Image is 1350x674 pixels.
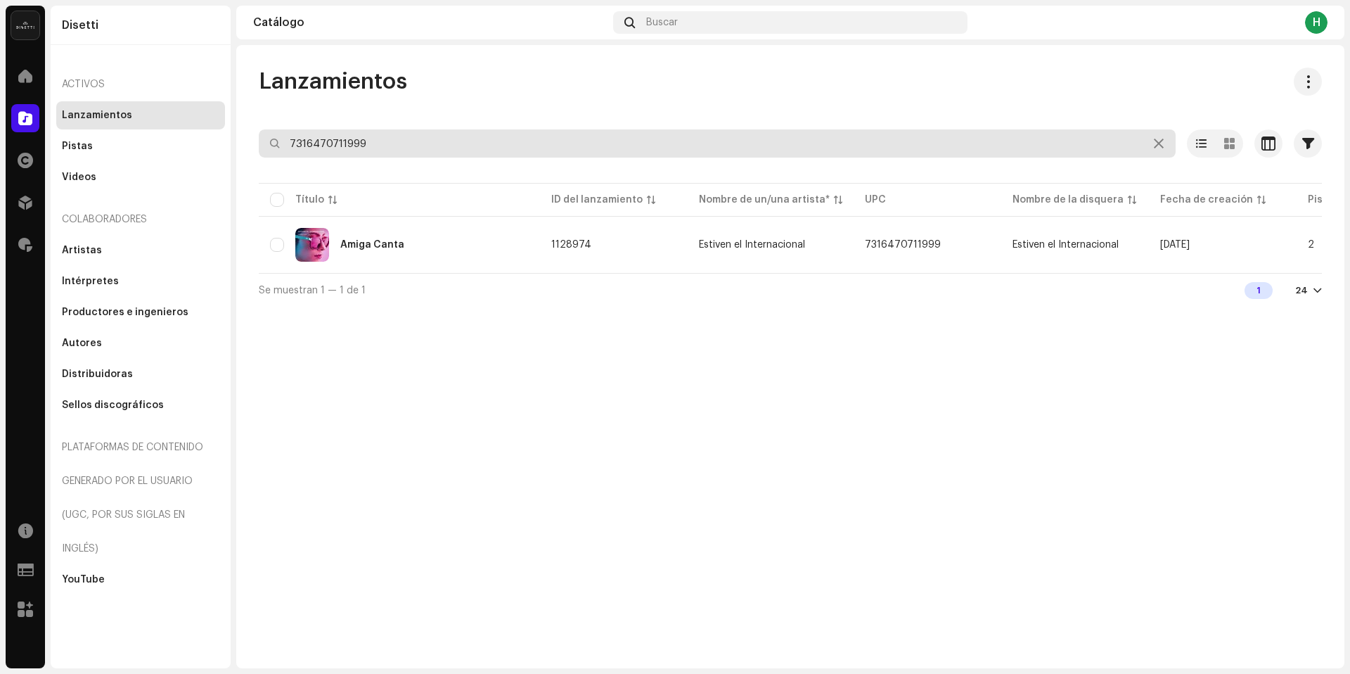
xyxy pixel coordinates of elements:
[62,338,102,349] div: Autores
[253,17,607,28] div: Catálogo
[259,286,366,295] span: Se muestran 1 — 1 de 1
[56,298,225,326] re-m-nav-item: Productores e ingenieros
[295,228,329,262] img: 4e813b50-b477-4d03-a781-a564cc184f12
[56,132,225,160] re-m-nav-item: Pistas
[56,360,225,388] re-m-nav-item: Distribuidoras
[11,11,39,39] img: 02a7c2d3-3c89-4098-b12f-2ff2945c95ee
[1012,193,1124,207] div: Nombre de la disquera
[62,141,93,152] div: Pistas
[56,236,225,265] re-m-nav-item: Artistas
[340,240,404,250] div: Amiga Canta
[1012,240,1119,250] span: Estiven el Internacional
[295,193,324,207] div: Título
[699,240,805,250] div: Estiven el Internacional
[62,307,188,318] div: Productores e ingenieros
[62,574,105,585] div: YouTube
[56,329,225,357] re-m-nav-item: Autores
[699,240,842,250] span: Estiven el Internacional
[56,267,225,295] re-m-nav-item: Intérpretes
[1308,240,1314,250] span: 2
[56,566,225,594] re-m-nav-item: YouTube
[62,110,132,121] div: Lanzamientos
[62,400,164,411] div: Sellos discográficos
[551,193,643,207] div: ID del lanzamiento
[1160,193,1253,207] div: Fecha de creación
[259,68,407,96] span: Lanzamientos
[56,163,225,191] re-m-nav-item: Videos
[1160,240,1190,250] span: 17 jun 2022
[1305,11,1327,34] div: H
[1245,282,1273,299] div: 1
[62,245,102,256] div: Artistas
[1295,285,1308,296] div: 24
[259,129,1176,158] input: Buscar
[551,240,591,250] span: 1128974
[56,68,225,101] re-a-nav-header: Activos
[62,172,96,183] div: Videos
[699,193,830,207] div: Nombre de un/una artista*
[56,391,225,419] re-m-nav-item: Sellos discográficos
[865,240,941,250] span: 7316470711999
[56,203,225,236] re-a-nav-header: Colaboradores
[56,101,225,129] re-m-nav-item: Lanzamientos
[56,431,225,566] re-a-nav-header: Plataformas de contenido generado por el usuario (UGC, por sus siglas en inglés)
[62,276,119,287] div: Intérpretes
[62,369,133,380] div: Distribuidoras
[646,17,678,28] span: Buscar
